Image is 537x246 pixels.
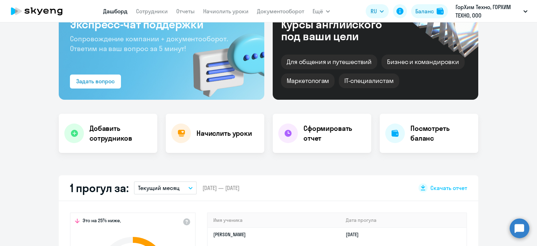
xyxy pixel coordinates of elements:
div: Курсы английского под ваши цели [281,18,401,42]
span: Скачать отчет [430,184,467,192]
a: Сотрудники [136,8,168,15]
h3: Экспресс-чат поддержки [70,17,253,31]
div: Баланс [415,7,434,15]
a: Документооборот [257,8,304,15]
div: Маркетологам [281,73,335,88]
span: Это на 25% ниже, [83,217,121,226]
button: Текущий месяц [134,181,197,195]
a: Дашборд [103,8,128,15]
h4: Начислить уроки [196,128,252,138]
a: [PERSON_NAME] [213,231,246,238]
p: Текущий месяц [138,184,180,192]
div: Задать вопрос [76,77,115,85]
img: bg-img [183,21,264,100]
span: [DATE] — [DATE] [202,184,239,192]
button: Балансbalance [411,4,448,18]
div: Для общения и путешествий [281,55,377,69]
h4: Добавить сотрудников [89,124,152,143]
a: Начислить уроки [203,8,249,15]
h4: Сформировать отчет [303,124,366,143]
button: Ещё [313,4,330,18]
p: ГорХим Техно, ГОРХИМ ТЕХНО, ООО [456,3,521,20]
div: Бизнес и командировки [381,55,465,69]
h4: Посмотреть баланс [410,124,473,143]
h2: 1 прогул за: [70,181,128,195]
div: IT-специалистам [339,73,399,88]
th: Дата прогула [340,213,466,227]
a: [DATE] [346,231,364,238]
a: Отчеты [176,8,195,15]
span: RU [371,7,377,15]
button: Задать вопрос [70,75,121,89]
button: RU [366,4,389,18]
button: ГорХим Техно, ГОРХИМ ТЕХНО, ООО [452,3,531,20]
th: Имя ученика [208,213,340,227]
img: balance [437,8,444,15]
span: Сопровождение компании + документооборот. Ответим на ваш вопрос за 5 минут! [70,34,228,53]
span: Ещё [313,7,323,15]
